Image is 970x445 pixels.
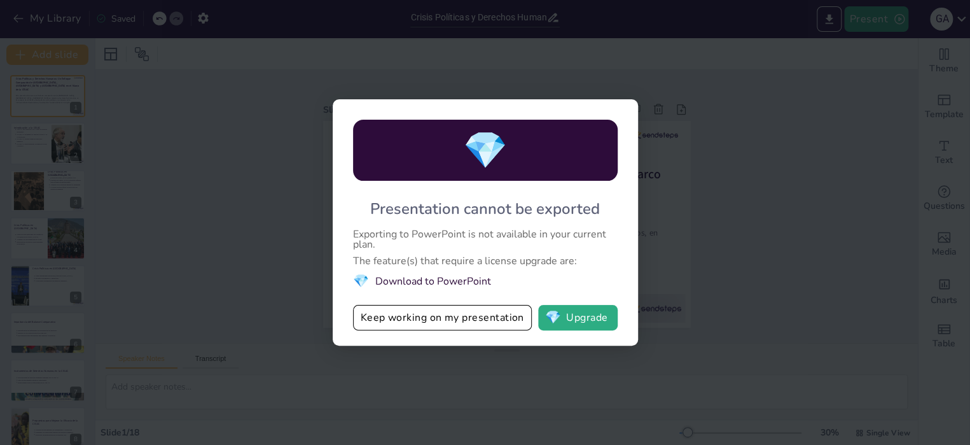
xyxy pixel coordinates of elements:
[353,305,532,330] button: Keep working on my presentation
[353,256,618,266] div: The feature(s) that require a license upgrade are:
[538,305,618,330] button: diamondUpgrade
[545,311,561,324] span: diamond
[463,126,508,175] span: diamond
[353,272,369,290] span: diamond
[370,199,600,219] div: Presentation cannot be exported
[353,272,618,290] li: Download to PowerPoint
[353,229,618,250] div: Exporting to PowerPoint is not available in your current plan.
